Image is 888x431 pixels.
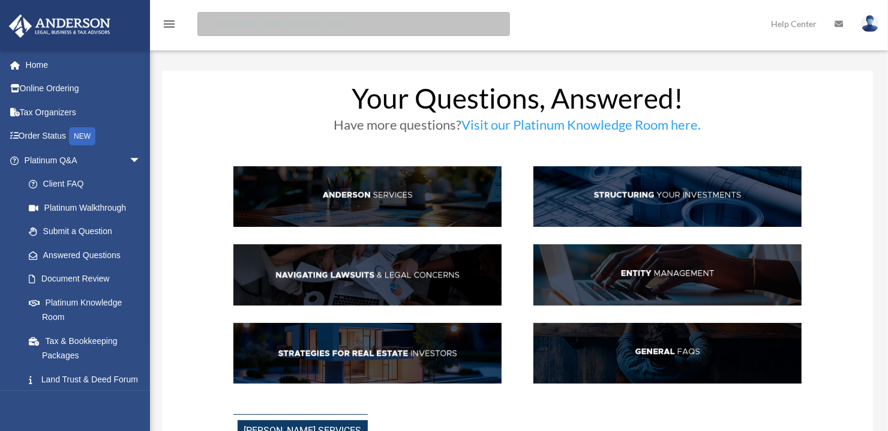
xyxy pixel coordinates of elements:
[533,323,802,384] img: GenFAQ_hdr
[17,267,159,291] a: Document Review
[233,323,502,384] img: StratsRE_hdr
[5,14,114,38] img: Anderson Advisors Platinum Portal
[861,15,879,32] img: User Pic
[200,16,214,29] i: search
[162,21,176,31] a: menu
[233,118,802,137] h3: Have more questions?
[533,244,802,305] img: EntManag_hdr
[17,367,159,391] a: Land Trust & Deed Forum
[17,243,159,267] a: Answered Questions
[233,166,502,227] img: AndServ_hdr
[462,116,701,139] a: Visit our Platinum Knowledge Room here.
[8,148,159,172] a: Platinum Q&Aarrow_drop_down
[17,291,159,329] a: Platinum Knowledge Room
[533,166,802,227] img: StructInv_hdr
[8,53,159,77] a: Home
[17,172,153,196] a: Client FAQ
[8,100,159,124] a: Tax Organizers
[17,329,159,367] a: Tax & Bookkeeping Packages
[8,77,159,101] a: Online Ordering
[233,85,802,118] h1: Your Questions, Answered!
[17,196,159,220] a: Platinum Walkthrough
[162,17,176,31] i: menu
[69,127,95,145] div: NEW
[17,220,159,244] a: Submit a Question
[129,148,153,173] span: arrow_drop_down
[8,124,159,149] a: Order StatusNEW
[233,244,502,305] img: NavLaw_hdr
